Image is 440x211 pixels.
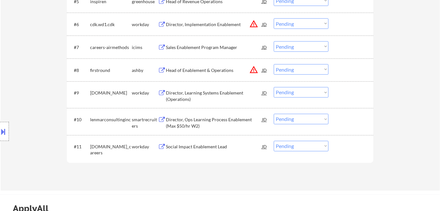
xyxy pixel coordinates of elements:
[132,117,158,129] div: smartrecruiters
[166,21,262,28] div: Director, Implementation Enablement
[132,67,158,74] div: ashby
[166,67,262,74] div: Head of Enablement & Operations
[166,44,262,51] div: Sales Enablement Program Manager
[74,21,85,28] div: #6
[261,141,268,152] div: JD
[261,64,268,76] div: JD
[261,87,268,99] div: JD
[166,144,262,150] div: Social Impact Enablement Lead
[166,117,262,129] div: Director, Ops Learning Process Enablement (Max $50/hr W2)
[261,114,268,125] div: JD
[261,18,268,30] div: JD
[132,44,158,51] div: icims
[261,41,268,53] div: JD
[132,90,158,96] div: workday
[132,144,158,150] div: workday
[132,21,158,28] div: workday
[166,90,262,102] div: Director, Learning Systems Enablement (Operations)
[249,19,258,28] button: warning_amber
[249,65,258,74] button: warning_amber
[90,21,132,28] div: cdk.wd1.cdk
